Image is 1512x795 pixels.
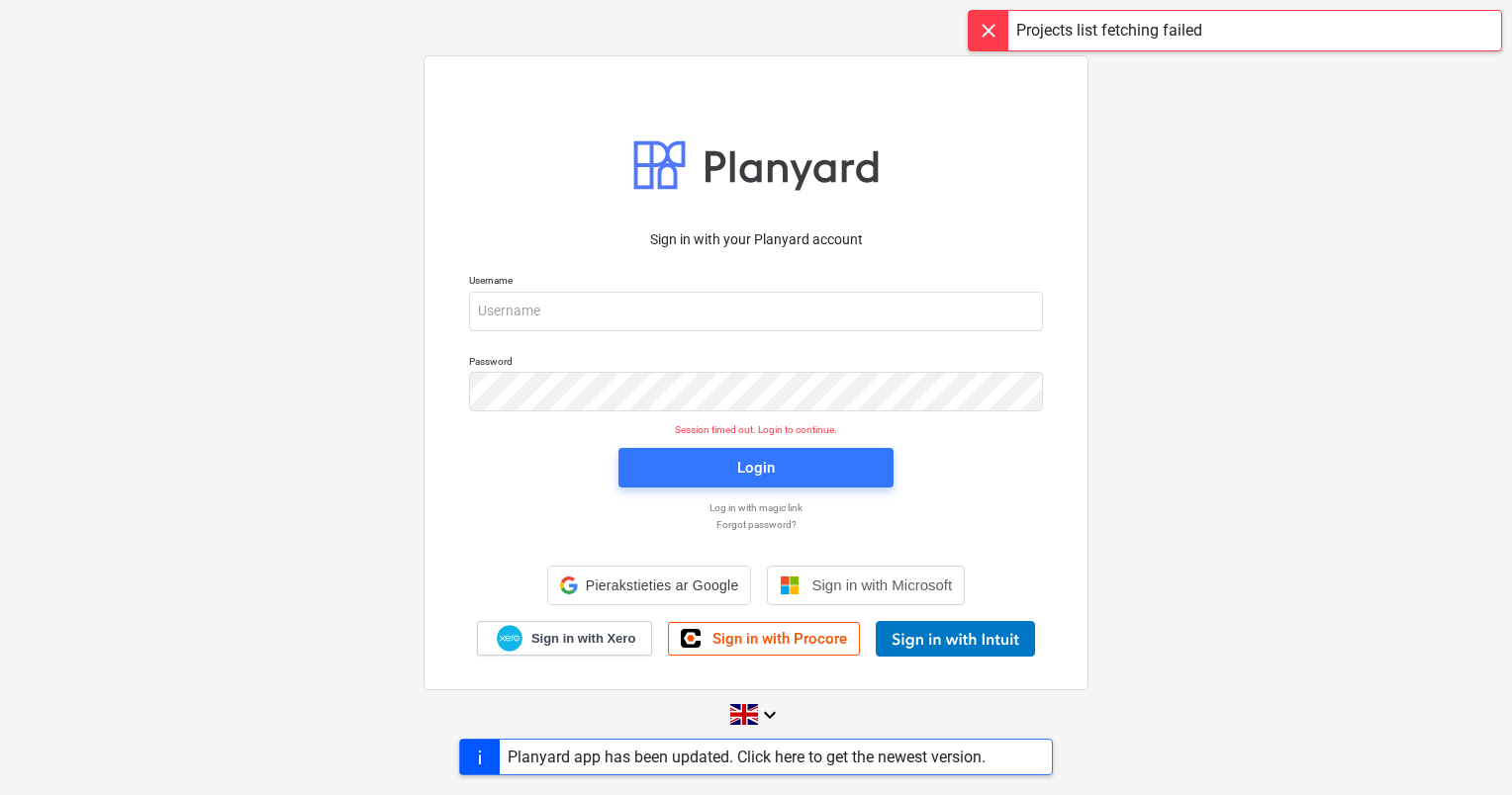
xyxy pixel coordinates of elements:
span: Sign in with Procore [712,630,847,648]
span: Pierakstieties ar Google [586,577,739,593]
button: Login [618,448,894,487]
a: Forgot password? [459,518,1053,531]
p: Username [469,274,1043,291]
i: keyboard_arrow_down [758,703,782,727]
a: Sign in with Procore [668,622,860,656]
p: Password [469,355,1043,372]
div: Login [737,455,775,481]
img: Microsoft logo [780,575,800,595]
a: Sign in with Xero [477,621,653,656]
span: Sign in with Microsoft [811,576,952,593]
a: Log in with magic link [459,501,1053,514]
div: Projects list fetching failed [1016,19,1202,43]
img: Xero logo [497,625,522,652]
p: Sign in with your Planyard account [469,229,1043,250]
input: Username [469,292,1043,331]
div: Pierakstieties ar Google [547,566,752,605]
p: Session timed out. Login to continue. [457,423,1055,436]
div: Planyard app has been updated. Click here to get the newest version. [508,748,986,766]
span: Sign in with Xero [531,630,635,648]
